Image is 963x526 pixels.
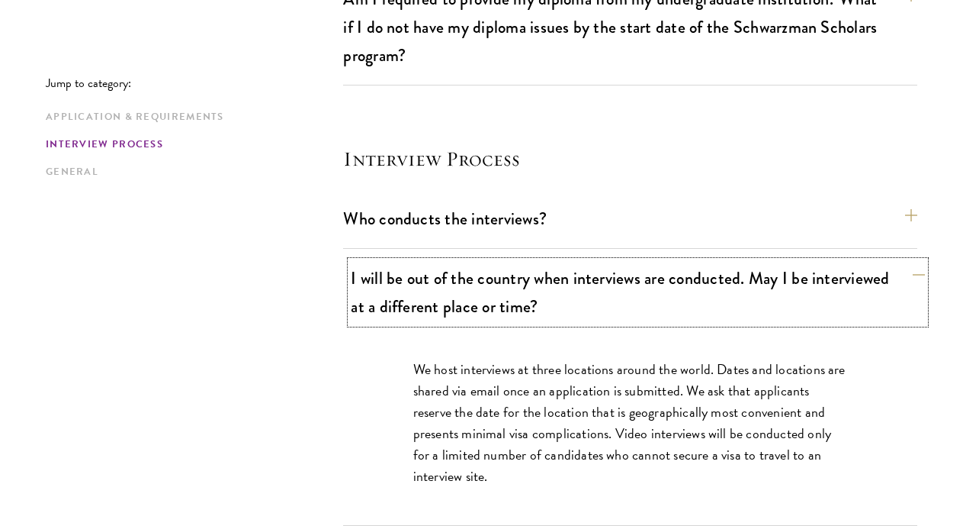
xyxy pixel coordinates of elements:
[343,202,917,236] button: Who conducts the interviews?
[46,164,334,180] a: General
[46,137,334,153] a: Interview Process
[46,109,334,125] a: Application & Requirements
[46,76,343,90] p: Jump to category:
[413,359,848,487] p: We host interviews at three locations around the world. Dates and locations are shared via email ...
[343,147,917,171] h4: Interview Process
[351,261,925,324] button: I will be out of the country when interviews are conducted. May I be interviewed at a different p...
